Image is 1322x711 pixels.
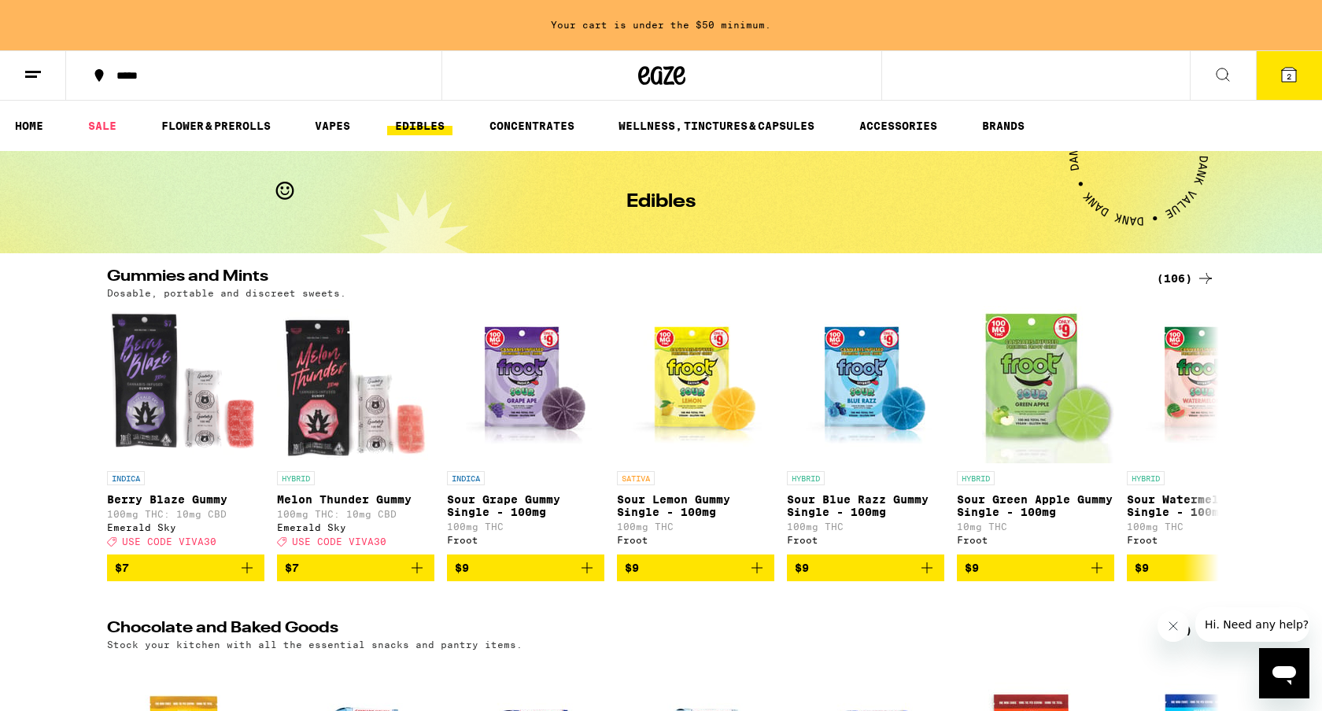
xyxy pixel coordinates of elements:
a: BRANDS [974,116,1032,135]
a: Open page for Sour Green Apple Gummy Single - 100mg from Froot [957,306,1114,554]
img: Froot - Sour Watermelon Gummy Single - 100mg [1127,306,1284,463]
button: Add to bag [277,554,434,581]
a: Open page for Sour Grape Gummy Single - 100mg from Froot [447,306,604,554]
p: HYBRID [787,471,825,485]
div: Froot [617,535,774,545]
iframe: Button to launch messaging window [1259,648,1309,698]
p: Sour Watermelon Gummy Single - 100mg [1127,493,1284,518]
p: HYBRID [1127,471,1165,485]
span: $7 [285,562,299,574]
p: 10mg THC [957,521,1114,532]
span: $7 [115,562,129,574]
a: Open page for Berry Blaze Gummy from Emerald Sky [107,306,264,554]
button: Add to bag [447,554,604,581]
span: $9 [625,562,639,574]
img: Froot - Sour Lemon Gummy Single - 100mg [617,306,774,463]
a: Open page for Melon Thunder Gummy from Emerald Sky [277,306,434,554]
p: Sour Grape Gummy Single - 100mg [447,493,604,518]
a: HOME [7,116,51,135]
p: HYBRID [957,471,995,485]
p: 100mg THC [787,521,944,532]
img: Froot - Sour Grape Gummy Single - 100mg [447,306,604,463]
p: Dosable, portable and discreet sweets. [107,288,346,298]
button: Add to bag [107,554,264,581]
div: Emerald Sky [107,522,264,532]
span: $9 [795,562,809,574]
div: Emerald Sky [277,522,434,532]
h2: Gummies and Mints [107,269,1138,288]
a: FLOWER & PREROLLS [153,116,279,135]
a: WELLNESS, TINCTURES & CAPSULES [611,116,822,135]
p: HYBRID [277,471,315,485]
p: INDICA [447,471,485,485]
a: EDIBLES [387,116,452,135]
h2: Chocolate and Baked Goods [107,621,1138,639]
p: 100mg THC: 10mg CBD [107,509,264,519]
div: Froot [957,535,1114,545]
p: 100mg THC: 10mg CBD [277,509,434,519]
img: Emerald Sky - Melon Thunder Gummy [277,306,434,463]
a: ACCESSORIES [851,116,945,135]
img: Froot - Sour Green Apple Gummy Single - 100mg [957,306,1114,463]
p: SATIVA [617,471,655,485]
iframe: Message from company [1195,607,1309,642]
a: Open page for Sour Lemon Gummy Single - 100mg from Froot [617,306,774,554]
a: (106) [1157,269,1215,288]
p: 100mg THC [617,521,774,532]
button: Add to bag [787,554,944,581]
button: Add to bag [617,554,774,581]
a: CONCENTRATES [482,116,582,135]
p: Melon Thunder Gummy [277,493,434,506]
span: USE CODE VIVA30 [122,536,216,547]
img: Emerald Sky - Berry Blaze Gummy [107,306,264,463]
p: Stock your kitchen with all the essential snacks and pantry items. [107,639,523,650]
span: 2 [1287,72,1291,81]
a: SALE [80,116,124,135]
div: Froot [447,535,604,545]
h1: Edibles [626,193,696,212]
a: VAPES [307,116,358,135]
button: Add to bag [957,554,1114,581]
p: Berry Blaze Gummy [107,493,264,506]
button: Add to bag [1127,554,1284,581]
iframe: Close message [1158,610,1189,642]
img: Froot - Sour Blue Razz Gummy Single - 100mg [787,306,944,463]
div: Froot [787,535,944,545]
span: $9 [455,562,469,574]
span: USE CODE VIVA30 [292,536,386,547]
p: Sour Blue Razz Gummy Single - 100mg [787,493,944,518]
p: Sour Lemon Gummy Single - 100mg [617,493,774,518]
a: Open page for Sour Blue Razz Gummy Single - 100mg from Froot [787,306,944,554]
div: Froot [1127,535,1284,545]
p: 100mg THC [447,521,604,532]
p: 100mg THC [1127,521,1284,532]
button: 2 [1256,51,1322,100]
p: Sour Green Apple Gummy Single - 100mg [957,493,1114,518]
span: $9 [965,562,979,574]
p: INDICA [107,471,145,485]
span: $9 [1135,562,1149,574]
a: Open page for Sour Watermelon Gummy Single - 100mg from Froot [1127,306,1284,554]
